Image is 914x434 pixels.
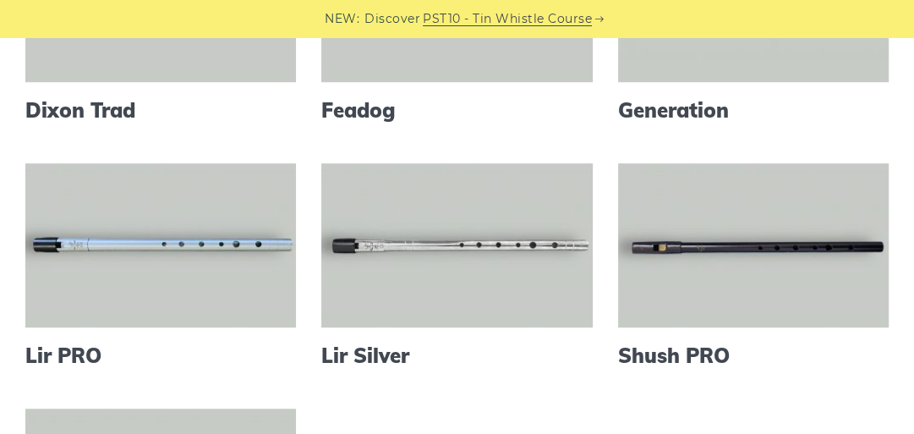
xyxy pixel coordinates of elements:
[321,343,592,368] a: Lir Silver
[423,9,592,29] a: PST10 - Tin Whistle Course
[325,9,359,29] span: NEW:
[25,343,296,368] a: Lir PRO
[321,98,592,123] a: Feadog
[618,343,889,368] a: Shush PRO
[364,9,420,29] span: Discover
[25,98,296,123] a: Dixon Trad
[618,98,889,123] a: Generation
